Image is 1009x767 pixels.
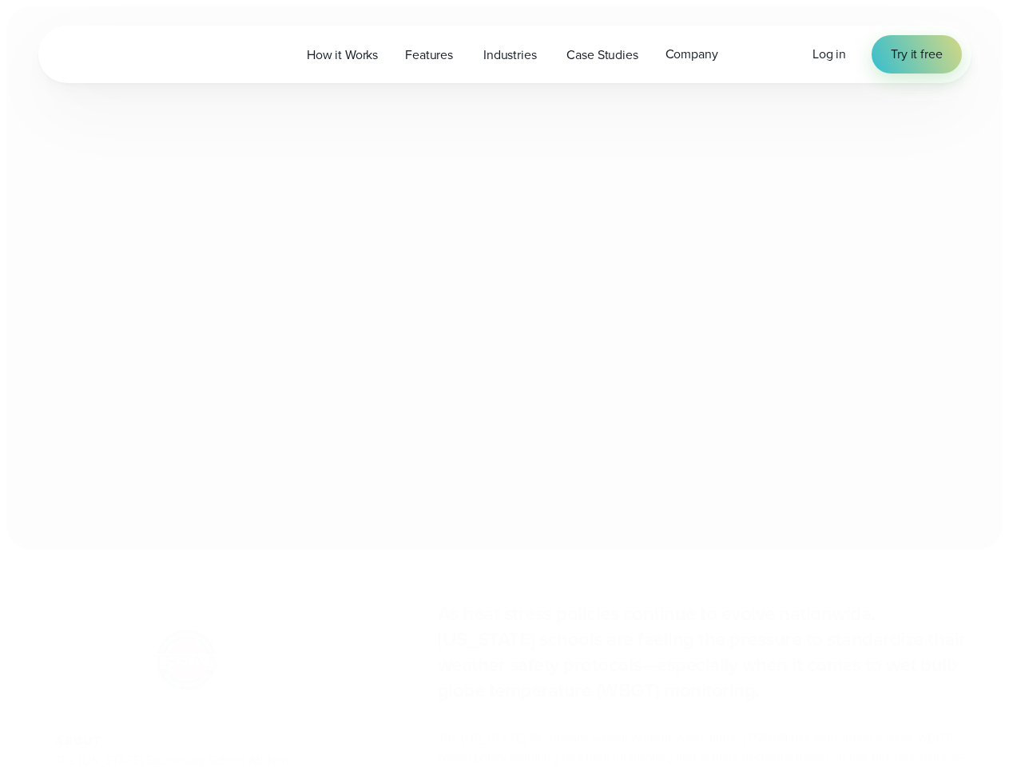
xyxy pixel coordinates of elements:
[812,45,846,63] span: Log in
[483,46,536,65] span: Industries
[872,35,961,74] a: Try it free
[891,45,942,64] span: Try it free
[293,38,391,71] a: How it Works
[307,46,378,65] span: How it Works
[405,46,453,65] span: Features
[812,45,846,64] a: Log in
[553,38,651,71] a: Case Studies
[566,46,638,65] span: Case Studies
[665,45,718,64] span: Company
